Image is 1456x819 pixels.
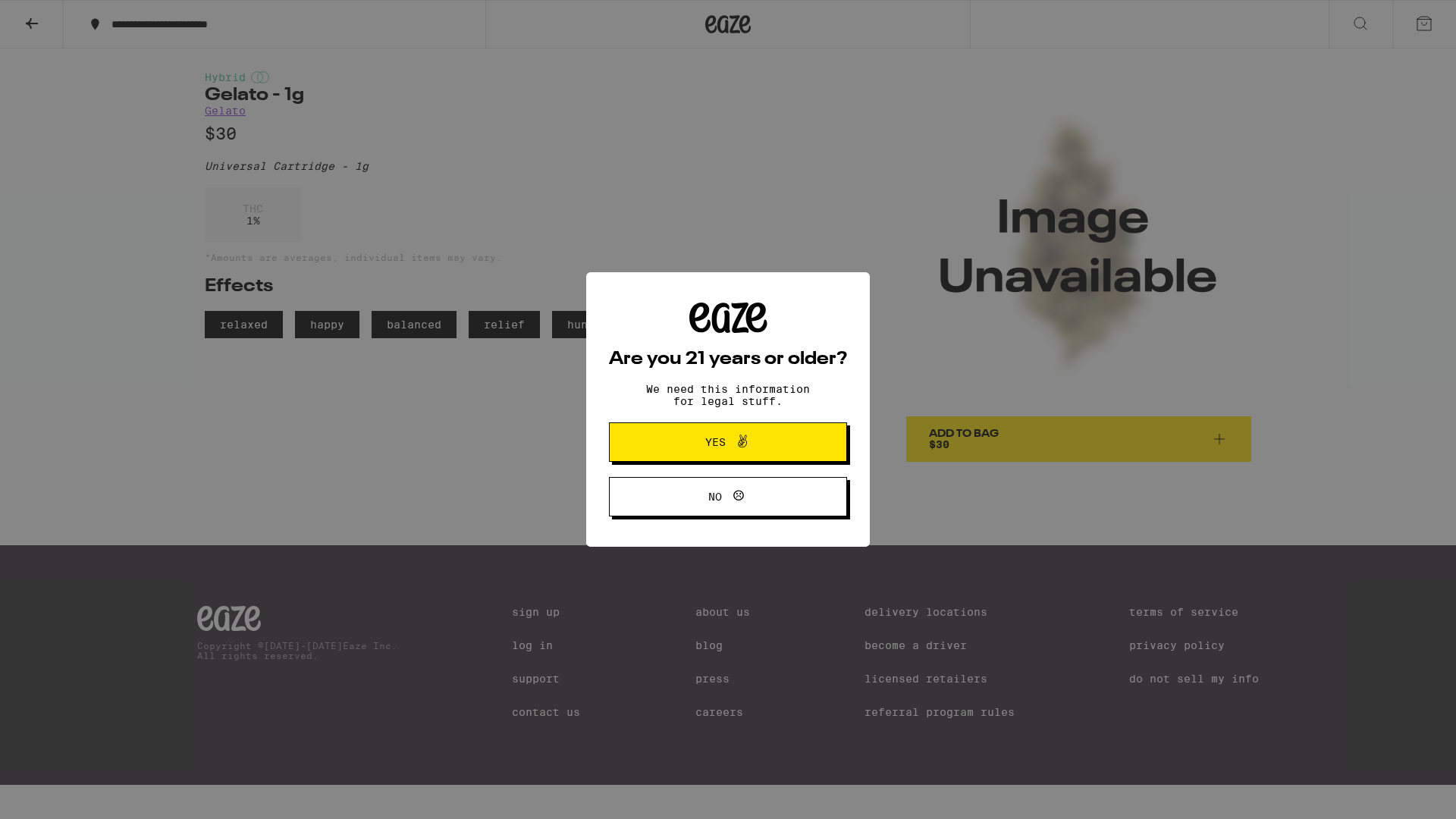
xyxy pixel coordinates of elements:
span: No [708,491,722,502]
h2: Are you 21 years or older? [609,350,847,369]
button: Yes [609,422,847,462]
span: Yes [705,437,726,447]
button: No [609,477,847,516]
p: We need this information for legal stuff. [633,383,823,407]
